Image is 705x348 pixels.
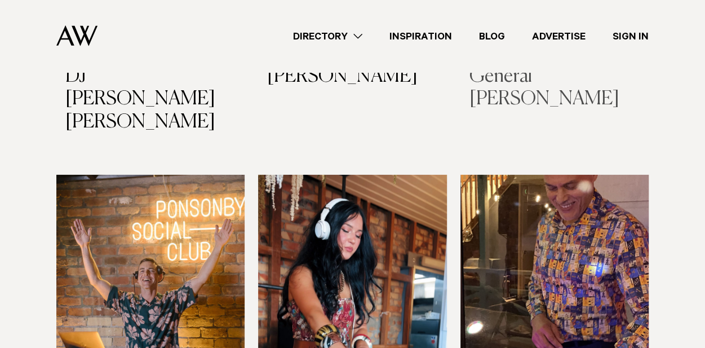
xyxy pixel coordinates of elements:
[280,29,376,44] a: Directory
[267,65,437,89] h3: [PERSON_NAME]
[469,65,640,112] h3: General [PERSON_NAME]
[599,29,662,44] a: Sign In
[465,29,518,44] a: Blog
[518,29,599,44] a: Advertise
[376,29,465,44] a: Inspiration
[56,25,97,46] img: Auckland Weddings Logo
[65,65,236,134] h3: DJ [PERSON_NAME] [PERSON_NAME]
